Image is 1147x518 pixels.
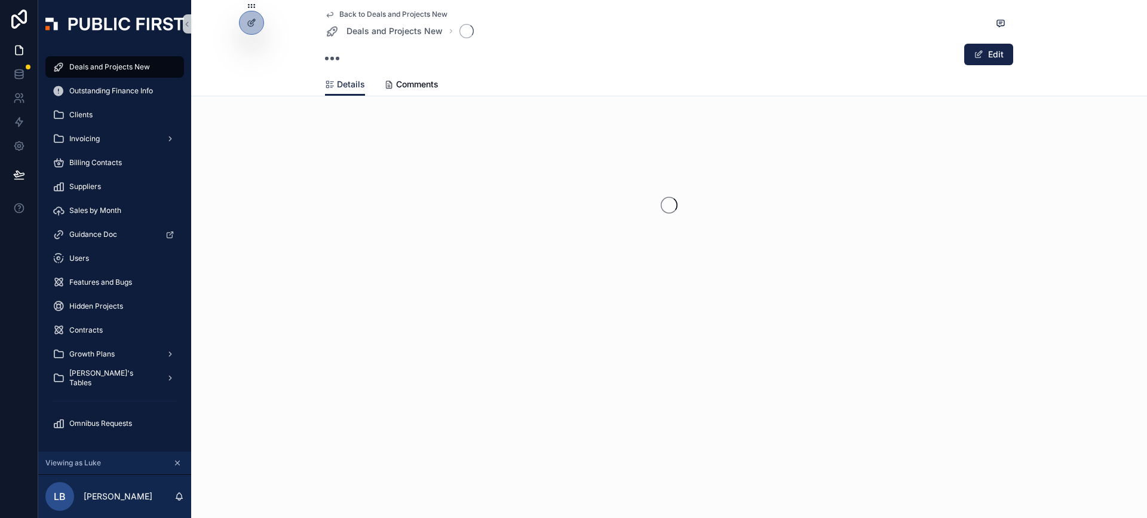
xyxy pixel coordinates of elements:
span: Details [337,78,365,90]
span: Deals and Projects New [69,62,150,72]
a: Details [325,74,365,96]
span: Contracts [69,325,103,335]
img: App logo [45,17,184,31]
a: Comments [384,74,438,97]
span: Hidden Projects [69,301,123,311]
span: Features and Bugs [69,278,132,287]
span: Invoicing [69,134,100,144]
a: Billing Contacts [45,152,184,173]
span: Deals and Projects New [346,25,443,37]
a: Deals and Projects New [45,56,184,78]
span: Comments [396,78,438,90]
span: Outstanding Finance Info [69,86,153,96]
a: Users [45,248,184,269]
span: Guidance Doc [69,230,117,239]
a: Guidance Doc [45,224,184,245]
a: Hidden Projects [45,295,184,317]
button: Edit [964,44,1013,65]
span: Omnibus Requests [69,419,132,428]
a: Contracts [45,319,184,341]
a: Deals and Projects New [325,24,443,38]
p: [PERSON_NAME] [84,490,152,502]
a: Clients [45,104,184,126]
a: Outstanding Finance Info [45,80,184,102]
a: [PERSON_NAME]'s Tables [45,367,184,389]
a: Invoicing [45,128,184,150]
span: Clients [69,110,93,120]
a: Suppliers [45,176,184,197]
span: Users [69,254,89,263]
a: Growth Plans [45,343,184,365]
a: Sales by Month [45,200,184,221]
span: Suppliers [69,182,101,191]
span: Billing Contacts [69,158,122,167]
span: Sales by Month [69,206,121,215]
span: Viewing as Luke [45,458,101,468]
span: LB [54,489,66,504]
span: [PERSON_NAME]'s Tables [69,368,157,388]
a: Omnibus Requests [45,413,184,434]
span: Back to Deals and Projects New [339,10,447,19]
div: scrollable content [38,48,191,450]
a: Back to Deals and Projects New [325,10,447,19]
span: Growth Plans [69,349,115,359]
a: Features and Bugs [45,272,184,293]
